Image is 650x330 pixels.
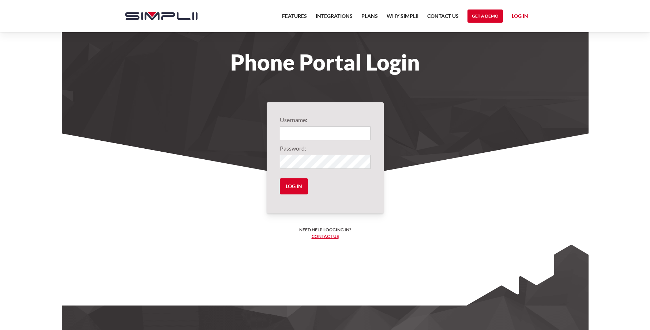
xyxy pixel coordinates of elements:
[316,12,353,25] a: Integrations
[427,12,459,25] a: Contact US
[387,12,418,25] a: Why Simplii
[125,12,198,20] img: Simplii
[280,115,371,200] form: Login
[361,12,378,25] a: Plans
[312,234,339,239] a: Contact us
[118,54,533,70] h1: Phone Portal Login
[512,12,528,23] a: Log in
[280,115,371,124] label: Username:
[280,178,308,194] input: Log in
[280,144,371,153] label: Password:
[467,10,503,23] a: Get a Demo
[282,12,307,25] a: Features
[299,227,351,240] h6: Need help logging in? ‍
